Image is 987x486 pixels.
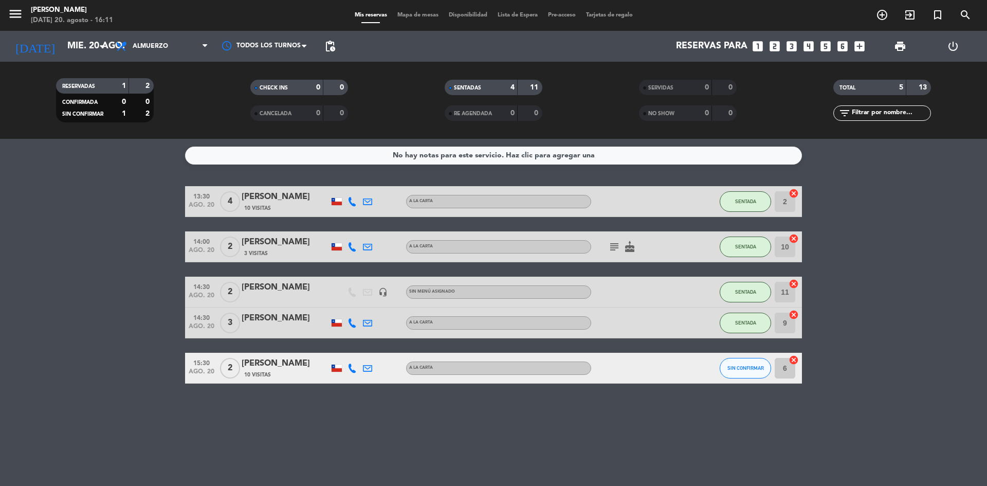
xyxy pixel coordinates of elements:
[735,199,756,204] span: SENTADA
[735,289,756,295] span: SENTADA
[316,84,320,91] strong: 0
[189,280,214,292] span: 14:30
[392,12,444,18] span: Mapa de mesas
[189,247,214,259] span: ago. 20
[735,320,756,326] span: SENTADA
[785,40,798,53] i: looks_3
[926,31,979,62] div: LOG OUT
[189,368,214,380] span: ago. 20
[189,323,214,335] span: ago. 20
[145,98,152,105] strong: 0
[727,365,764,371] span: SIN CONFIRMAR
[324,40,336,52] span: pending_actions
[145,110,152,117] strong: 2
[244,371,271,379] span: 10 Visitas
[409,199,433,203] span: A LA CARTA
[789,355,799,365] i: cancel
[189,235,214,247] span: 14:00
[751,40,764,53] i: looks_one
[720,191,771,212] button: SENTADA
[31,15,113,26] div: [DATE] 20. agosto - 16:11
[904,9,916,21] i: exit_to_app
[919,84,929,91] strong: 13
[220,191,240,212] span: 4
[851,107,930,119] input: Filtrar por nombre...
[260,85,288,91] span: CHECK INS
[819,40,832,53] i: looks_5
[189,356,214,368] span: 15:30
[839,85,855,91] span: TOTAL
[802,40,815,53] i: looks_4
[220,313,240,333] span: 3
[853,40,866,53] i: add_box
[838,107,851,119] i: filter_list
[393,150,595,161] div: No hay notas para este servicio. Haz clic para agregar una
[350,12,392,18] span: Mis reservas
[454,111,492,116] span: RE AGENDADA
[676,41,747,51] span: Reservas para
[648,85,673,91] span: SERVIDAS
[62,84,95,89] span: RESERVADAS
[8,6,23,22] i: menu
[624,241,636,253] i: cake
[409,366,433,370] span: A LA CARTA
[789,233,799,244] i: cancel
[133,43,168,50] span: Almuerzo
[492,12,543,18] span: Lista de Espera
[705,84,709,91] strong: 0
[340,84,346,91] strong: 0
[96,40,108,52] i: arrow_drop_down
[720,282,771,302] button: SENTADA
[876,9,888,21] i: add_circle_outline
[608,241,620,253] i: subject
[220,237,240,257] span: 2
[581,12,638,18] span: Tarjetas de regalo
[409,320,433,325] span: A LA CARTA
[378,287,388,297] i: headset_mic
[894,40,906,52] span: print
[242,190,329,204] div: [PERSON_NAME]
[189,202,214,213] span: ago. 20
[242,312,329,325] div: [PERSON_NAME]
[244,249,268,258] span: 3 Visitas
[789,310,799,320] i: cancel
[720,313,771,333] button: SENTADA
[510,110,515,117] strong: 0
[260,111,291,116] span: CANCELADA
[340,110,346,117] strong: 0
[720,237,771,257] button: SENTADA
[947,40,959,52] i: power_settings_new
[62,100,98,105] span: CONFIRMADA
[959,9,972,21] i: search
[789,188,799,199] i: cancel
[189,311,214,323] span: 14:30
[122,82,126,89] strong: 1
[31,5,113,15] div: [PERSON_NAME]
[728,110,735,117] strong: 0
[899,84,903,91] strong: 5
[705,110,709,117] strong: 0
[789,279,799,289] i: cancel
[543,12,581,18] span: Pre-acceso
[62,112,103,117] span: SIN CONFIRMAR
[768,40,781,53] i: looks_two
[409,244,433,248] span: A LA CARTA
[534,110,540,117] strong: 0
[409,290,455,294] span: Sin menú asignado
[931,9,944,21] i: turned_in_not
[189,292,214,304] span: ago. 20
[8,35,62,58] i: [DATE]
[836,40,849,53] i: looks_6
[244,204,271,212] span: 10 Visitas
[145,82,152,89] strong: 2
[510,84,515,91] strong: 4
[735,244,756,249] span: SENTADA
[242,281,329,294] div: [PERSON_NAME]
[530,84,540,91] strong: 11
[648,111,674,116] span: NO SHOW
[189,190,214,202] span: 13:30
[122,110,126,117] strong: 1
[122,98,126,105] strong: 0
[444,12,492,18] span: Disponibilidad
[8,6,23,25] button: menu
